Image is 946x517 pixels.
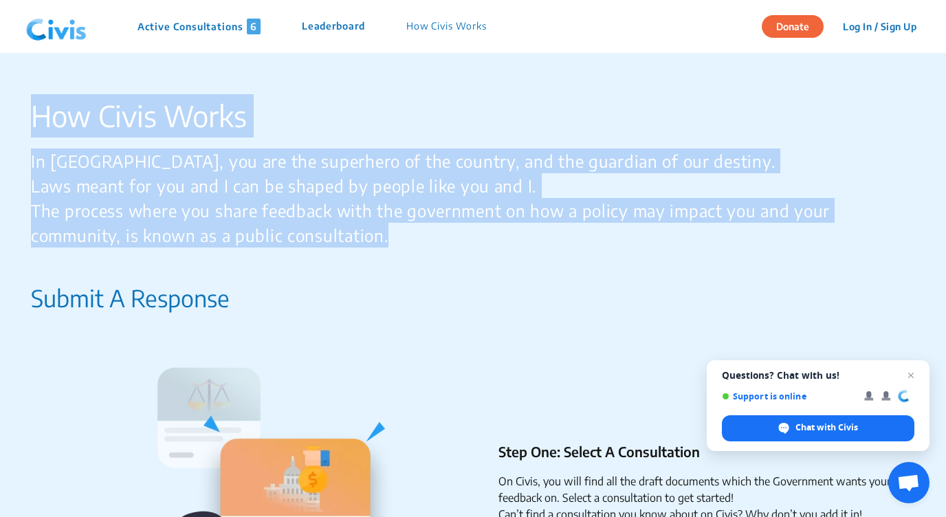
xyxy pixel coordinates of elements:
[137,19,261,34] p: Active Consultations
[762,15,824,38] button: Donate
[498,441,905,462] p: Step One: Select A Consultation
[302,19,365,34] p: Leaderboard
[406,19,487,34] p: How Civis Works
[722,415,914,441] div: Chat with Civis
[21,6,92,47] img: navlogo.png
[834,16,925,37] button: Log In / Sign Up
[31,148,905,247] p: In [GEOGRAPHIC_DATA], you are the superhero of the country, and the guardian of our destiny. Laws...
[888,462,929,503] div: Open chat
[795,421,858,434] span: Chat with Civis
[31,280,230,316] p: Submit A Response
[498,473,905,506] li: On Civis, you will find all the draft documents which the Government wants your feedback on. Sele...
[722,370,914,381] span: Questions? Chat with us!
[903,367,919,384] span: Close chat
[762,19,834,32] a: Donate
[31,94,905,137] p: How Civis Works
[722,391,855,401] span: Support is online
[247,19,261,34] span: 6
